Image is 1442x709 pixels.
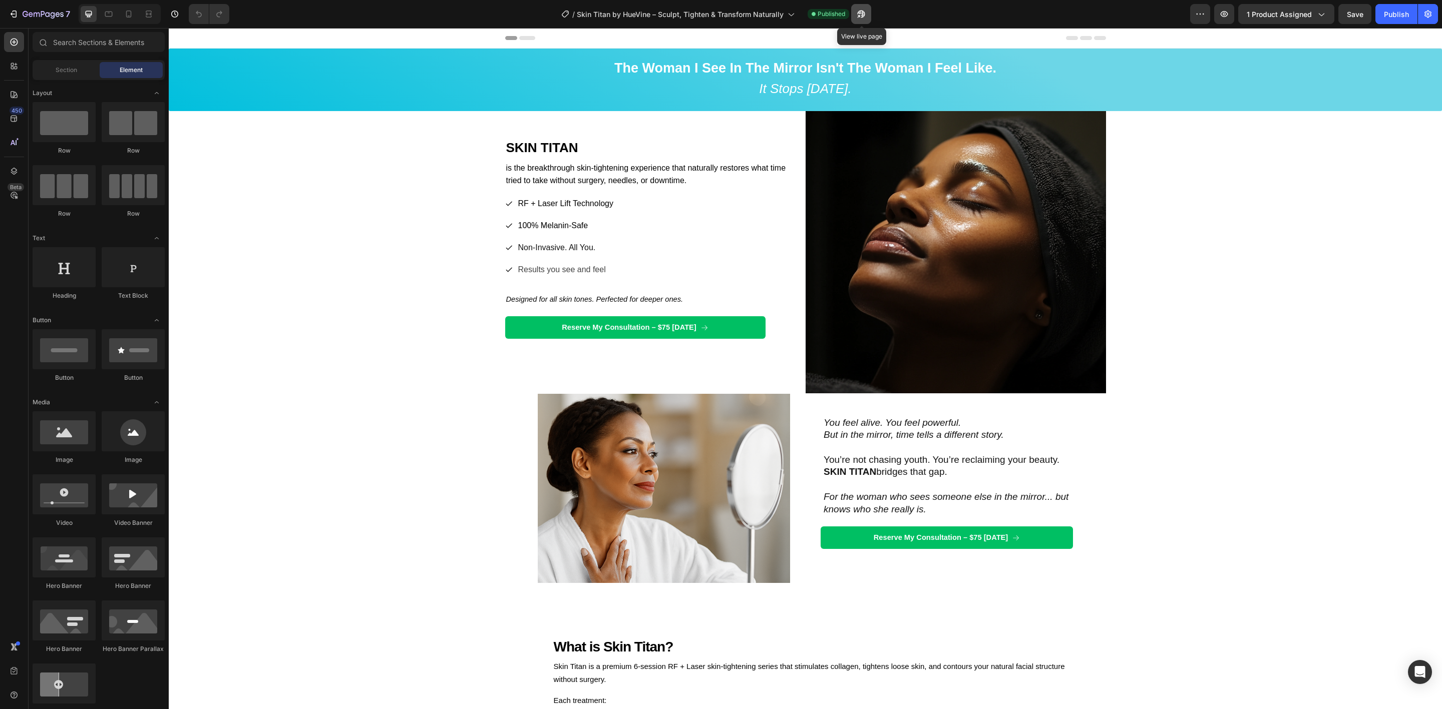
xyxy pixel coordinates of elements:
div: 450 [10,107,24,115]
button: 7 [4,4,75,24]
div: Row [33,209,96,218]
span: Skin Titan by HueVine – Sculpt, Tighten & Transform Naturally [577,9,784,20]
div: Hero Banner [33,581,96,590]
i: But in the mirror, time tells a different story. [655,401,835,412]
strong: the woman i see in the mirror isn't the woman i feel like. [446,33,828,48]
div: Video [33,518,96,527]
span: Reserve My Consultation – $75 [DATE] [393,295,528,303]
strong: SKIN TITAN [337,112,410,127]
span: Toggle open [149,230,165,246]
span: 100% Melanin-Safe [349,193,420,202]
div: Hero Banner Parallax [102,644,165,653]
div: Heading [33,291,96,300]
span: Button [33,316,51,325]
div: Text Block [102,291,165,300]
i: it stops [DATE]. [590,53,682,68]
button: Save [1338,4,1371,24]
div: Hero Banner [33,644,96,653]
div: Undo/Redo [189,4,229,24]
img: gempages_548745446370051303-1d661f38-eeae-4e15-acd4-a274d7a12305.png [369,366,621,555]
p: 7 [66,8,70,20]
div: Row [33,146,96,155]
span: Layout [33,89,52,98]
span: Toggle open [149,312,165,328]
div: Row [102,209,165,218]
iframe: Design area [169,28,1442,709]
div: Open Intercom Messenger [1408,660,1432,684]
input: Search Sections & Elements [33,32,165,52]
span: / [572,9,575,20]
span: 1 product assigned [1247,9,1312,20]
img: gempages_548745446370051303-d2543adc-68b1-46ba-9a39-fe255ce3f2da.png [637,65,937,365]
div: Beta [8,183,24,191]
span: Toggle open [149,394,165,410]
div: Button [33,373,96,382]
button: 1 product assigned [1238,4,1334,24]
span: Toggle open [149,85,165,101]
span: Section [56,66,77,75]
span: Published [818,10,845,19]
a: Reserve My Consultation – $75 [DATE] [336,288,597,311]
span: Text [33,234,45,243]
div: Row [102,146,165,155]
span: Media [33,398,50,407]
span: Save [1347,10,1363,19]
div: Button [102,373,165,382]
span: Element [120,66,143,75]
span: RF + Laser Lift Technology [349,171,445,180]
div: Image [102,455,165,464]
i: For the woman who sees someone else in the mirror... but knows who she really is. [655,463,900,486]
span: Non-Invasive. All You. [349,215,427,224]
span: Results you see and feel [349,237,437,246]
span: Designed for all skin tones. Perfected for deeper ones. [337,267,515,275]
i: You feel alive. You feel powerful. [655,389,792,400]
strong: What is Skin Titan? [385,611,505,626]
span: is the breakthrough skin-tightening experience that naturally restores what time tried to take wi... [337,136,617,157]
div: Image [33,455,96,464]
span: Reserve My Consultation – $75 [DATE] [705,505,840,513]
span: Skin Titan is a premium 6-session RF + Laser skin-tightening series that stimulates collagen, tig... [385,634,896,655]
strong: SKIN TITAN [655,438,707,449]
div: Video Banner [102,518,165,527]
p: You’re not chasing youth. You’re reclaiming your beauty. bridges that gap. [655,426,903,450]
a: Reserve My Consultation – $75 [DATE] [652,498,904,521]
div: Publish [1384,9,1409,20]
div: Hero Banner [102,581,165,590]
span: Each treatment: [385,668,438,676]
button: Publish [1375,4,1417,24]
